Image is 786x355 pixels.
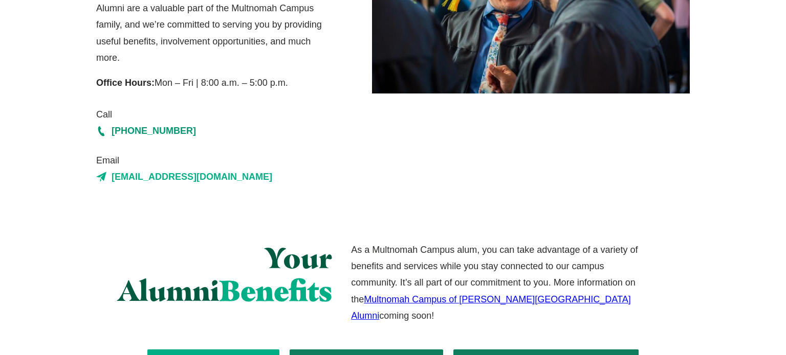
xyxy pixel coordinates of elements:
strong: Office Hours: [96,78,155,88]
a: [EMAIL_ADDRESS][DOMAIN_NAME] [96,169,332,185]
span: Call [96,106,332,123]
h2: Your Alumni [96,242,332,307]
p: Mon – Fri | 8:00 a.m. – 5:00 p.m. [96,75,332,91]
span: Benefits [220,273,332,308]
span: Email [96,152,332,169]
a: [PHONE_NUMBER] [96,123,332,139]
p: As a Multnomah Campus alum, you can take advantage of a variety of benefits and services while yo... [351,242,638,324]
a: Multnomah Campus of [PERSON_NAME][GEOGRAPHIC_DATA] Alumni [351,294,631,321]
